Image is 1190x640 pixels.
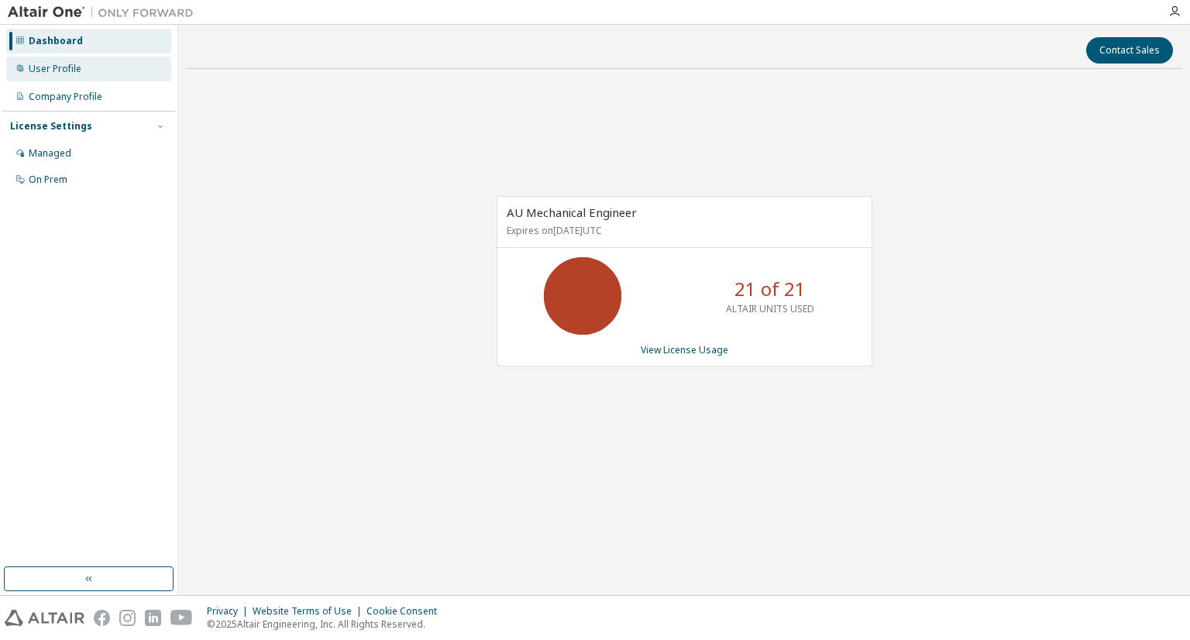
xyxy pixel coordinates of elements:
img: Altair One [8,5,201,20]
p: ALTAIR UNITS USED [726,302,814,315]
div: User Profile [29,63,81,75]
a: View License Usage [641,343,728,356]
div: License Settings [10,120,92,132]
img: altair_logo.svg [5,610,84,626]
img: youtube.svg [170,610,193,626]
div: On Prem [29,174,67,186]
span: AU Mechanical Engineer [507,205,637,220]
div: Website Terms of Use [253,605,366,618]
img: facebook.svg [94,610,110,626]
img: linkedin.svg [145,610,161,626]
div: Company Profile [29,91,102,103]
div: Managed [29,147,71,160]
p: 21 of 21 [734,276,806,302]
p: Expires on [DATE] UTC [507,224,858,237]
div: Cookie Consent [366,605,446,618]
div: Dashboard [29,35,83,47]
img: instagram.svg [119,610,136,626]
p: © 2025 Altair Engineering, Inc. All Rights Reserved. [207,618,446,631]
button: Contact Sales [1086,37,1173,64]
div: Privacy [207,605,253,618]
